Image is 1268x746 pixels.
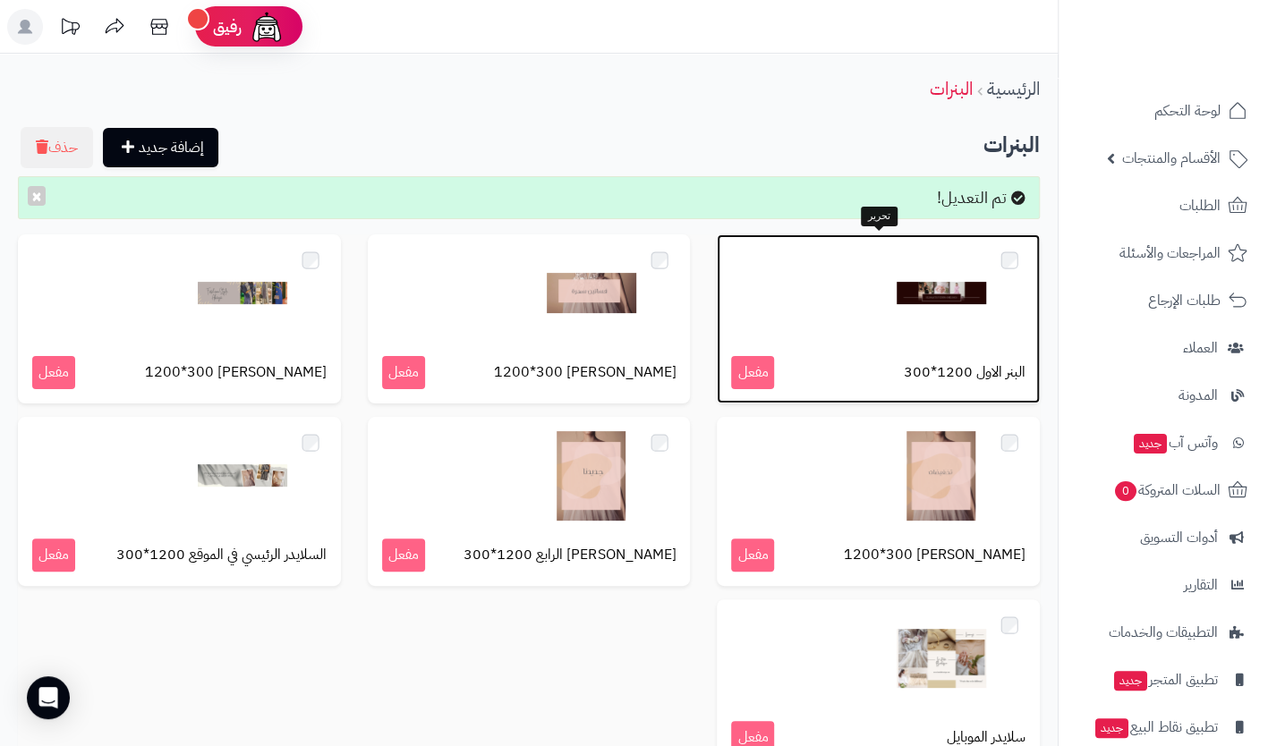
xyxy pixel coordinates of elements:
span: مفعل [32,538,75,572]
span: طلبات الإرجاع [1148,288,1221,313]
a: العملاء [1069,326,1257,369]
span: 0 [1115,481,1136,501]
span: [PERSON_NAME] الرابع 1200*300 [464,545,676,565]
div: Open Intercom Messenger [27,676,70,719]
span: المدونة [1179,383,1218,408]
a: التطبيقات والخدمات [1069,611,1257,654]
a: [PERSON_NAME] 1200*300 مفعل [717,417,1040,586]
span: جديد [1114,671,1147,691]
h2: البنرات [18,127,1040,164]
a: البنر الاول 1200*300 مفعل [717,234,1040,403]
a: [PERSON_NAME] 1200*300 مفعل [18,234,341,403]
span: مفعل [382,538,425,572]
a: وآتس آبجديد [1069,421,1257,464]
a: التقارير [1069,564,1257,606]
span: البنر الاول 1200*300 [904,362,1025,383]
span: مفعل [32,356,75,389]
a: الرئيسية [987,75,1040,102]
span: مفعل [382,356,425,389]
span: الأقسام والمنتجات [1122,146,1221,171]
span: السلايدر الرئيسي في الموقع 1200*300 [116,545,327,565]
a: الطلبات [1069,184,1257,227]
a: لوحة التحكم [1069,89,1257,132]
span: مفعل [731,356,774,389]
span: أدوات التسويق [1140,525,1218,550]
span: [PERSON_NAME] 1200*300 [844,545,1025,565]
a: تطبيق المتجرجديد [1069,658,1257,701]
span: التقارير [1184,572,1218,598]
span: المراجعات والأسئلة [1119,241,1221,266]
span: الطلبات [1179,193,1221,218]
a: طلبات الإرجاع [1069,279,1257,322]
a: السلايدر الرئيسي في الموقع 1200*300 مفعل [18,417,341,586]
span: العملاء [1183,335,1218,360]
a: السلات المتروكة0 [1069,469,1257,512]
span: تطبيق المتجر [1112,667,1218,692]
a: إضافة جديد [103,128,218,167]
span: السلات المتروكة [1113,478,1221,503]
span: جديد [1134,434,1167,454]
span: [PERSON_NAME] 1200*300 [145,362,327,383]
a: تحديثات المنصة [47,9,92,49]
a: [PERSON_NAME] 1200*300 مفعل [368,234,691,403]
div: تحرير [861,207,898,226]
span: [PERSON_NAME] 1200*300 [494,362,676,383]
div: تم التعديل! [18,176,1040,219]
span: وآتس آب [1132,430,1218,455]
img: ai-face.png [249,9,285,45]
span: تطبيق نقاط البيع [1094,715,1218,740]
button: حذف [21,127,93,168]
span: لوحة التحكم [1154,98,1221,123]
a: أدوات التسويق [1069,516,1257,559]
a: البنرات [930,75,973,102]
a: [PERSON_NAME] الرابع 1200*300 مفعل [368,417,691,586]
span: رفيق [213,16,242,38]
a: المراجعات والأسئلة [1069,232,1257,275]
span: مفعل [731,538,774,572]
a: المدونة [1069,374,1257,417]
button: × [28,186,46,206]
span: جديد [1095,718,1128,738]
span: التطبيقات والخدمات [1109,620,1218,645]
